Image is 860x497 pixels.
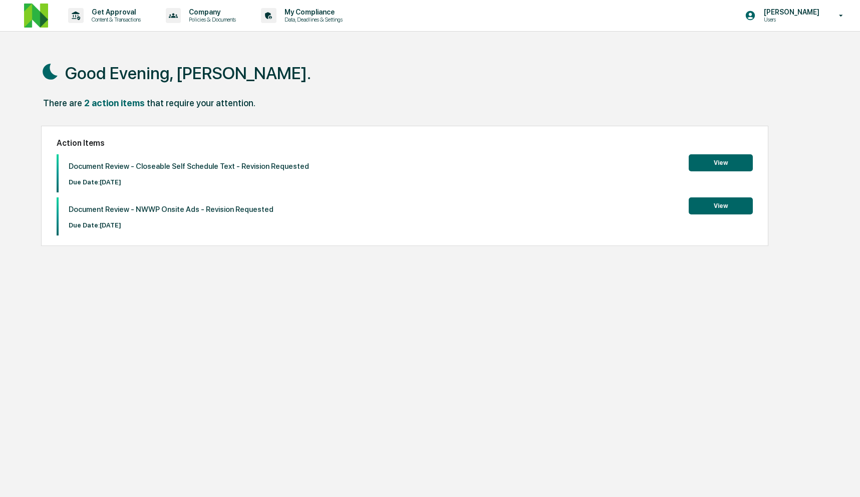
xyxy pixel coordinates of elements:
[69,221,273,229] p: Due Date: [DATE]
[57,138,753,148] h2: Action Items
[84,8,146,16] p: Get Approval
[65,63,311,83] h1: Good Evening, [PERSON_NAME].
[24,4,48,28] img: logo
[84,16,146,23] p: Content & Transactions
[689,154,753,171] button: View
[181,16,241,23] p: Policies & Documents
[43,98,82,108] div: There are
[276,8,348,16] p: My Compliance
[689,200,753,210] a: View
[756,16,824,23] p: Users
[756,8,824,16] p: [PERSON_NAME]
[69,178,309,186] p: Due Date: [DATE]
[147,98,255,108] div: that require your attention.
[181,8,241,16] p: Company
[84,98,145,108] div: 2 action items
[276,16,348,23] p: Data, Deadlines & Settings
[69,162,309,171] p: Document Review - Closeable Self Schedule Text - Revision Requested
[689,197,753,214] button: View
[69,205,273,214] p: Document Review - NWWP Onsite Ads - Revision Requested
[689,157,753,167] a: View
